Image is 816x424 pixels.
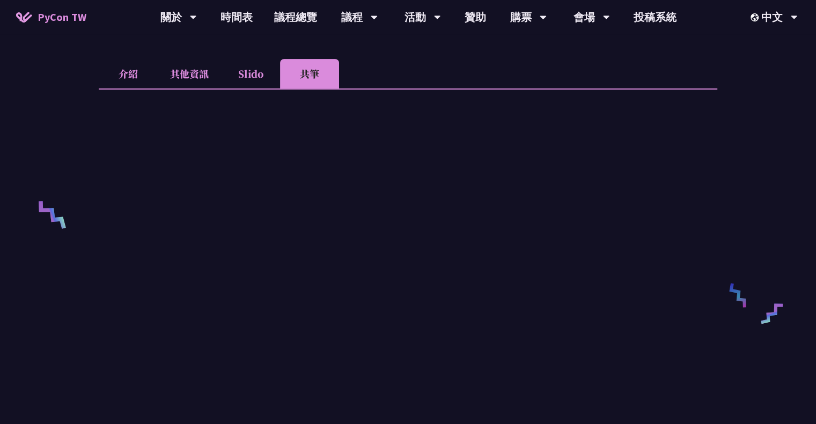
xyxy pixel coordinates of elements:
[221,59,280,88] li: Slido
[280,59,339,88] li: 共筆
[158,59,221,88] li: 其他資訊
[16,12,32,23] img: Home icon of PyCon TW 2025
[99,59,158,88] li: 介紹
[5,4,97,31] a: PyCon TW
[38,9,86,25] span: PyCon TW
[751,13,761,21] img: Locale Icon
